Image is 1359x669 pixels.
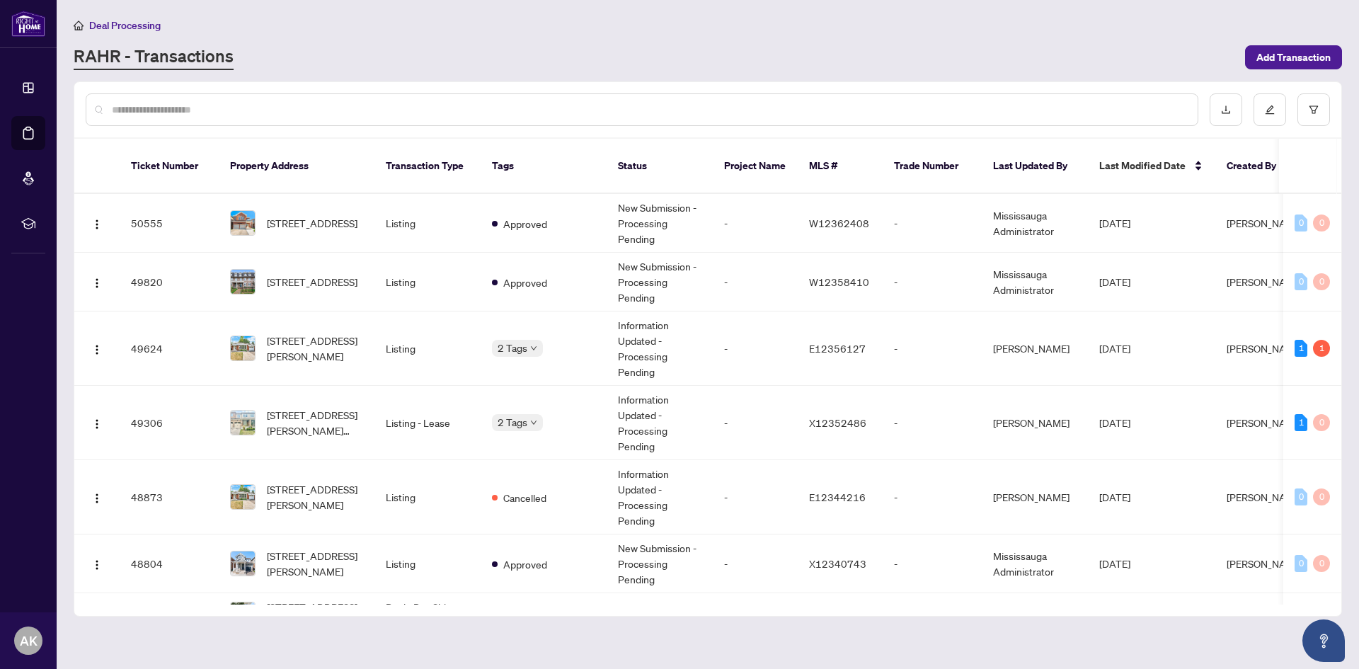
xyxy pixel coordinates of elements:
td: 49624 [120,311,219,386]
button: Open asap [1302,619,1345,662]
td: [PERSON_NAME] [982,593,1088,636]
th: Project Name [713,139,798,194]
span: E12344216 [809,491,866,503]
img: thumbnail-img [231,551,255,576]
button: edit [1254,93,1286,126]
img: Logo [91,418,103,430]
span: download [1221,105,1231,115]
span: [DATE] [1099,491,1130,503]
td: - [883,386,982,460]
span: down [530,345,537,352]
span: E12356127 [809,342,866,355]
td: - [713,534,798,593]
img: Logo [91,219,103,230]
td: Information Updated - Processing Pending [607,386,713,460]
img: logo [11,11,45,37]
span: [STREET_ADDRESS] [267,215,357,231]
span: Add Transaction [1256,46,1331,69]
span: [DATE] [1099,217,1130,229]
span: edit [1265,105,1275,115]
button: Logo [86,486,108,508]
td: Draft [607,593,713,636]
img: thumbnail-img [231,485,255,509]
td: Mississauga Administrator [982,534,1088,593]
div: 0 [1313,488,1330,505]
span: [STREET_ADDRESS][PERSON_NAME] [267,333,363,364]
td: - [713,194,798,253]
td: 49306 [120,386,219,460]
td: [PERSON_NAME] [982,460,1088,534]
td: - [713,593,798,636]
th: MLS # [798,139,883,194]
td: Listing [374,311,481,386]
span: X12340743 [809,557,866,570]
td: - [883,194,982,253]
button: Logo [86,552,108,575]
td: New Submission - Processing Pending [607,253,713,311]
div: 0 [1313,273,1330,290]
div: 0 [1295,215,1307,231]
td: Listing [374,194,481,253]
span: [DATE] [1099,275,1130,288]
th: Last Updated By [982,139,1088,194]
span: Approved [503,216,547,231]
span: [PERSON_NAME] [1227,217,1303,229]
span: [STREET_ADDRESS][PERSON_NAME] [267,481,363,513]
span: W12358410 [809,275,869,288]
span: 2 Tags [498,414,527,430]
td: New Submission - Processing Pending [607,534,713,593]
td: 50555 [120,194,219,253]
img: thumbnail-img [231,602,255,627]
th: Ticket Number [120,139,219,194]
img: thumbnail-img [231,211,255,235]
td: - [883,253,982,311]
img: thumbnail-img [231,336,255,360]
span: [PERSON_NAME] [1227,342,1303,355]
td: Listing [374,253,481,311]
button: Logo [86,212,108,234]
td: Listing [374,534,481,593]
span: [STREET_ADDRESS] [267,274,357,290]
td: 47740 [120,593,219,636]
td: - [713,311,798,386]
th: Property Address [219,139,374,194]
span: [STREET_ADDRESS][PERSON_NAME] [267,599,363,630]
span: Approved [503,556,547,572]
span: [STREET_ADDRESS][PERSON_NAME] [267,548,363,579]
th: Status [607,139,713,194]
span: [STREET_ADDRESS][PERSON_NAME][PERSON_NAME] [267,407,363,438]
td: - [883,311,982,386]
span: [DATE] [1099,416,1130,429]
div: 0 [1313,555,1330,572]
span: [DATE] [1099,342,1130,355]
span: AK [20,631,38,651]
td: - [883,593,982,636]
td: Listing - Lease [374,386,481,460]
button: download [1210,93,1242,126]
span: [PERSON_NAME] [1227,416,1303,429]
td: Information Updated - Processing Pending [607,460,713,534]
td: - [713,253,798,311]
span: [PERSON_NAME] [1227,557,1303,570]
span: 2 Tags [498,340,527,356]
td: 48804 [120,534,219,593]
td: - [883,534,982,593]
td: [PERSON_NAME] [982,311,1088,386]
td: - [713,386,798,460]
td: Mississauga Administrator [982,194,1088,253]
button: Logo [86,270,108,293]
img: thumbnail-img [231,411,255,435]
div: 0 [1313,215,1330,231]
th: Trade Number [883,139,982,194]
a: RAHR - Transactions [74,45,234,70]
td: - [713,460,798,534]
img: thumbnail-img [231,270,255,294]
img: Logo [91,493,103,504]
span: [DATE] [1099,557,1130,570]
span: Cancelled [503,490,546,505]
div: 1 [1313,340,1330,357]
span: X12352486 [809,416,866,429]
span: down [530,419,537,426]
div: 0 [1295,273,1307,290]
th: Tags [481,139,607,194]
